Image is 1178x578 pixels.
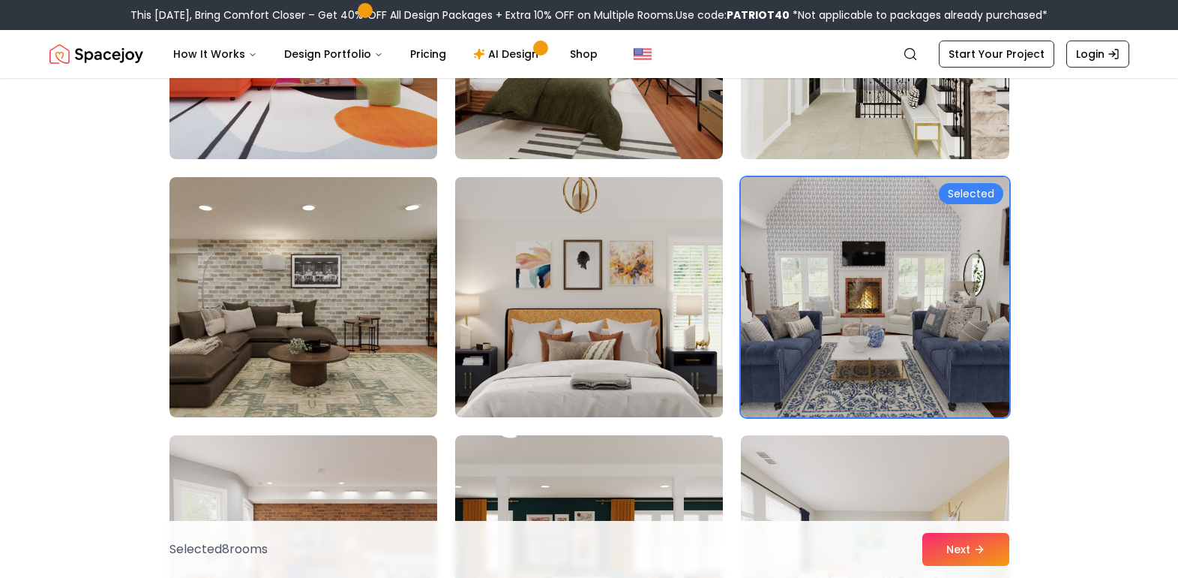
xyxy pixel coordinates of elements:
nav: Main [161,39,610,69]
a: Spacejoy [49,39,143,69]
span: Use code: [676,8,790,23]
div: This [DATE], Bring Comfort Closer – Get 40% OFF All Design Packages + Extra 10% OFF on Multiple R... [130,8,1048,23]
button: Design Portfolio [272,39,395,69]
img: Room room-21 [741,177,1009,417]
img: United States [634,45,652,63]
p: Selected 8 room s [169,540,268,558]
a: Login [1066,41,1129,68]
img: Spacejoy Logo [49,39,143,69]
nav: Global [49,30,1129,78]
a: Start Your Project [939,41,1054,68]
b: PATRIOT40 [727,8,790,23]
img: Room room-20 [448,171,730,423]
div: Selected [939,183,1003,204]
span: *Not applicable to packages already purchased* [790,8,1048,23]
img: Room room-19 [169,177,437,417]
button: Next [922,533,1009,566]
a: Pricing [398,39,458,69]
a: Shop [558,39,610,69]
a: AI Design [461,39,555,69]
button: How It Works [161,39,269,69]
